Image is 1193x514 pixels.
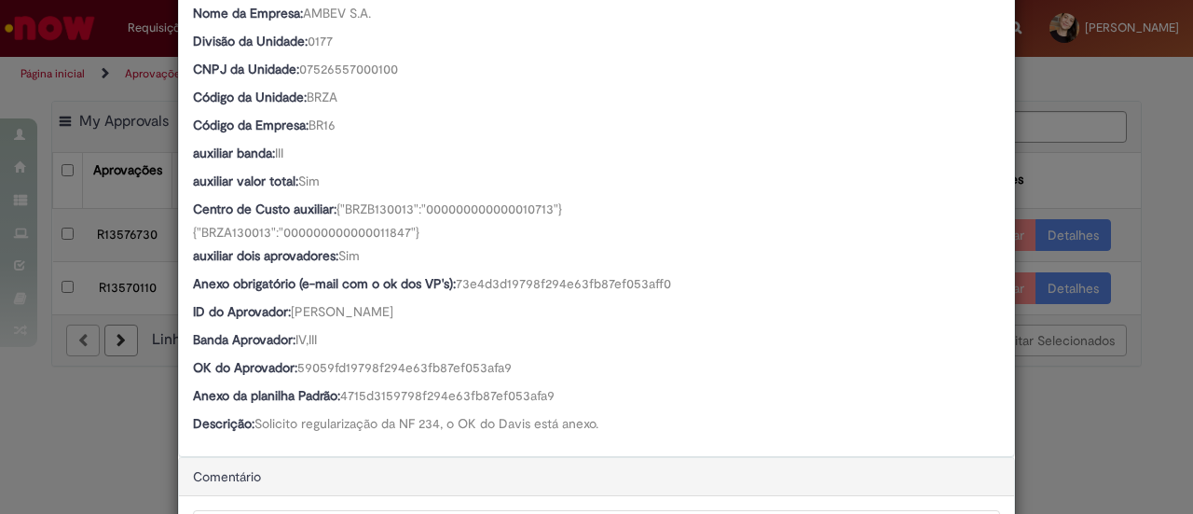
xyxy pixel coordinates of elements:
[338,247,360,264] span: Sim
[275,145,283,161] span: III
[193,201,336,217] b: Centro de Custo auxiliar:
[309,117,336,133] span: BR16
[193,415,254,432] b: Descrição:
[193,303,291,320] b: ID do Aprovador:
[193,468,261,485] span: Comentário
[193,331,295,348] b: Banda Aprovador:
[307,89,337,105] span: BRZA
[193,89,307,105] b: Código da Unidade:
[193,275,456,292] b: Anexo obrigatório (e-mail com o ok dos VP's):
[193,247,338,264] b: auxiliar dois aprovadores:
[193,117,309,133] b: Código da Empresa:
[193,173,298,189] b: auxiliar valor total:
[193,61,299,77] b: CNPJ da Unidade:
[340,387,555,404] span: 4715d3159798f294e63fb87ef053afa9
[308,33,333,49] span: 0177
[298,173,320,189] span: Sim
[254,415,598,432] span: Solicito regularização da NF 234, o OK do Davis está anexo.
[193,33,308,49] b: Divisão da Unidade:
[299,61,398,77] span: 07526557000100
[291,303,393,320] span: [PERSON_NAME]
[297,359,512,376] span: 59059fd19798f294e63fb87ef053afa9
[456,275,671,292] span: 73e4d3d19798f294e63fb87ef053aff0
[193,145,275,161] b: auxiliar banda:
[193,5,303,21] b: Nome da Empresa:
[193,201,562,241] span: {"BRZB130013":"000000000000010713"} {"BRZA130013":"000000000000011847"}
[193,359,297,376] b: OK do Aprovador:
[193,387,340,404] b: Anexo da planilha Padrão:
[295,331,317,348] span: IV,III
[303,5,371,21] span: AMBEV S.A.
